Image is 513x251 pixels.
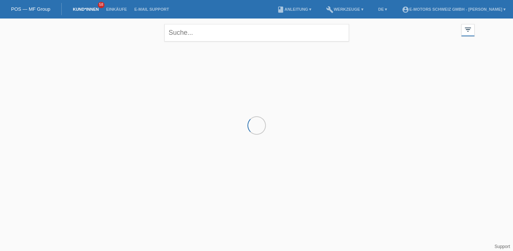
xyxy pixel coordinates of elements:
[69,7,102,11] a: Kund*innen
[277,6,284,13] i: book
[322,7,367,11] a: buildWerkzeuge ▾
[375,7,391,11] a: DE ▾
[98,2,105,8] span: 58
[131,7,173,11] a: E-Mail Support
[326,6,334,13] i: build
[402,6,409,13] i: account_circle
[11,6,50,12] a: POS — MF Group
[464,26,472,34] i: filter_list
[495,244,510,249] a: Support
[273,7,315,11] a: bookAnleitung ▾
[164,24,349,41] input: Suche...
[102,7,130,11] a: Einkäufe
[398,7,509,11] a: account_circleE-Motors Schweiz GmbH - [PERSON_NAME] ▾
